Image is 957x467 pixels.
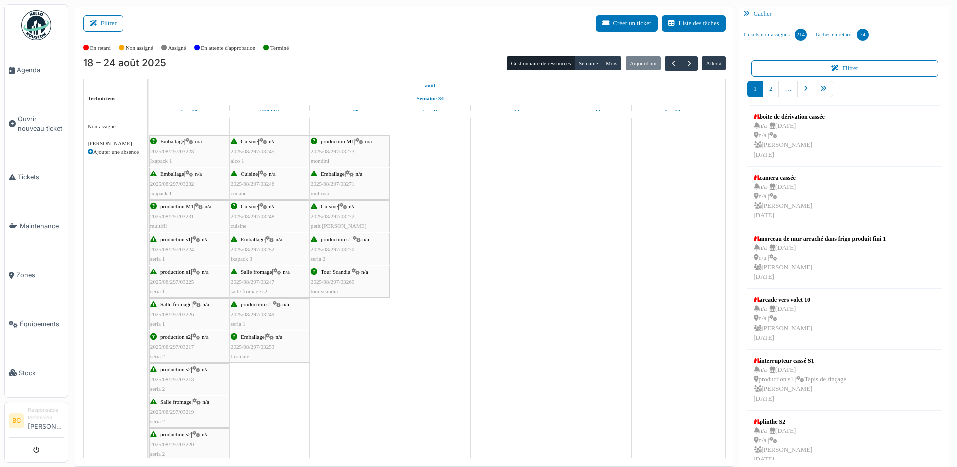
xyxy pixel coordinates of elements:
[5,202,68,251] a: Maintenance
[150,137,228,166] div: |
[311,246,355,252] span: 2025/08/297/03270
[751,171,815,223] a: camera cassée n/a |[DATE] n/a | [PERSON_NAME][DATE]
[754,304,813,343] div: n/a | [DATE] n/a | [PERSON_NAME] [DATE]
[747,81,943,105] nav: pager
[241,301,271,307] span: production s1
[754,121,825,160] div: n/a | [DATE] n/a | [PERSON_NAME] [DATE]
[311,148,355,154] span: 2025/08/297/03273
[580,105,603,118] a: 23 août 2025
[126,44,153,52] label: Non assigné
[321,269,350,275] span: Tour Scandia
[241,203,258,209] span: Cuisine
[231,202,308,231] div: |
[20,319,64,329] span: Équipements
[28,406,64,435] li: [PERSON_NAME]
[88,95,116,101] span: Techniciens
[311,288,338,294] span: tour scandia
[195,171,202,177] span: n/a
[202,301,209,307] span: n/a
[311,267,389,296] div: |
[751,110,827,162] a: boite de dérivation cassée n/a |[DATE] n/a | [PERSON_NAME][DATE]
[362,236,369,242] span: n/a
[231,256,252,262] span: ixapack 3
[150,246,194,252] span: 2025/08/297/03224
[311,223,367,229] span: petit [PERSON_NAME]
[258,105,282,118] a: 19 août 2025
[150,213,194,219] span: 2025/08/297/03231
[231,344,275,350] span: 2025/08/297/03253
[662,15,726,32] a: Liste des tâches
[17,65,64,75] span: Agenda
[202,269,209,275] span: n/a
[339,105,361,118] a: 20 août 2025
[231,190,247,196] span: cuisine
[321,203,338,209] span: Cuisine
[270,44,289,52] label: Terminé
[231,267,308,296] div: |
[150,223,167,229] span: multifil
[365,138,372,144] span: n/a
[231,288,267,294] span: salle fromage s2
[311,235,389,264] div: |
[231,148,275,154] span: 2025/08/297/03245
[9,406,64,438] a: BC Responsable technicien[PERSON_NAME]
[21,10,51,40] img: Badge_color-CXgf-gQk.svg
[754,365,846,404] div: n/a | [DATE] production s1 | Tapis de rinçage [PERSON_NAME] [DATE]
[90,44,111,52] label: En retard
[16,270,64,280] span: Zones
[311,158,329,164] span: mondini
[150,409,194,415] span: 2025/08/297/03219
[754,234,886,243] div: morceau de mur arraché dans frigo produit fini 1
[754,295,813,304] div: arcade vers volet 10
[160,138,184,144] span: Emballage
[5,251,68,300] a: Zones
[83,15,123,32] button: Filtrer
[18,172,64,182] span: Tickets
[626,56,661,70] button: Aujourd'hui
[160,366,191,372] span: production s2
[311,137,389,166] div: |
[751,60,939,77] button: Filtrer
[231,279,275,285] span: 2025/08/297/03247
[150,256,165,262] span: seria 1
[269,171,276,177] span: n/a
[150,288,165,294] span: seria 1
[311,190,330,196] span: multivac
[160,203,194,209] span: production M1
[282,301,289,307] span: n/a
[356,171,363,177] span: n/a
[702,56,725,70] button: Aller à
[150,418,165,424] span: seria 2
[231,332,308,361] div: |
[231,300,308,329] div: |
[150,148,194,154] span: 2025/08/297/03228
[5,300,68,349] a: Équipements
[150,190,172,196] span: ixapack 1
[195,138,202,144] span: n/a
[168,44,186,52] label: Assigné
[241,334,265,340] span: Emballage
[857,29,869,41] div: 74
[160,236,191,242] span: production s1
[241,171,258,177] span: Cuisine
[269,203,276,209] span: n/a
[150,353,165,359] span: seria 2
[202,334,209,340] span: n/a
[202,431,209,437] span: n/a
[276,236,283,242] span: n/a
[747,81,763,97] a: 1
[5,348,68,397] a: Stock
[739,21,811,48] a: Tickets non-assignés
[795,29,807,41] div: 214
[231,321,246,327] span: seria 1
[5,46,68,95] a: Agenda
[9,413,24,428] li: BC
[20,221,64,231] span: Maintenance
[202,366,209,372] span: n/a
[150,267,228,296] div: |
[231,311,275,317] span: 2025/08/297/03249
[311,213,355,219] span: 2025/08/297/03272
[150,158,172,164] span: Ixapack 1
[754,426,813,465] div: n/a | [DATE] n/a | [PERSON_NAME] [DATE]
[231,137,308,166] div: |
